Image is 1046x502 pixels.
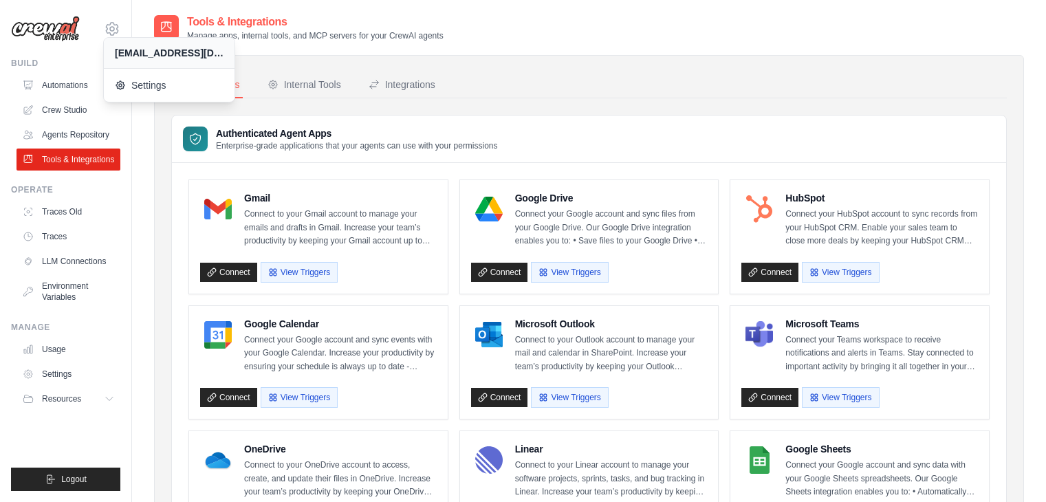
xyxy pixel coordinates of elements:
[745,446,773,474] img: Google Sheets Logo
[11,322,120,333] div: Manage
[200,388,257,407] a: Connect
[785,208,978,248] p: Connect your HubSpot account to sync records from your HubSpot CRM. Enable your sales team to clo...
[17,363,120,385] a: Settings
[17,275,120,308] a: Environment Variables
[17,124,120,146] a: Agents Repository
[802,387,879,408] button: View Triggers
[366,72,438,98] button: Integrations
[741,263,798,282] a: Connect
[216,140,498,151] p: Enterprise-grade applications that your agents can use with your permissions
[61,474,87,485] span: Logout
[187,14,444,30] h2: Tools & Integrations
[244,334,437,374] p: Connect your Google account and sync events with your Google Calendar. Increase your productivity...
[17,201,120,223] a: Traces Old
[17,149,120,171] a: Tools & Integrations
[369,78,435,91] div: Integrations
[531,262,608,283] button: View Triggers
[17,338,120,360] a: Usage
[244,317,437,331] h4: Google Calendar
[471,263,528,282] a: Connect
[244,459,437,499] p: Connect to your OneDrive account to access, create, and update their files in OneDrive. Increase ...
[11,184,120,195] div: Operate
[244,442,437,456] h4: OneDrive
[475,321,503,349] img: Microsoft Outlook Logo
[745,321,773,349] img: Microsoft Teams Logo
[515,459,708,499] p: Connect to your Linear account to manage your software projects, sprints, tasks, and bug tracking...
[515,208,708,248] p: Connect your Google account and sync files from your Google Drive. Our Google Drive integration e...
[187,30,444,41] p: Manage apps, internal tools, and MCP servers for your CrewAI agents
[17,74,120,96] a: Automations
[475,195,503,223] img: Google Drive Logo
[475,446,503,474] img: Linear Logo
[741,388,798,407] a: Connect
[515,334,708,374] p: Connect to your Outlook account to manage your mail and calendar in SharePoint. Increase your tea...
[17,226,120,248] a: Traces
[200,263,257,282] a: Connect
[11,16,80,42] img: Logo
[216,127,498,140] h3: Authenticated Agent Apps
[515,442,708,456] h4: Linear
[204,446,232,474] img: OneDrive Logo
[515,317,708,331] h4: Microsoft Outlook
[531,387,608,408] button: View Triggers
[785,334,978,374] p: Connect your Teams workspace to receive notifications and alerts in Teams. Stay connected to impo...
[261,262,338,283] button: View Triggers
[204,195,232,223] img: Gmail Logo
[115,46,224,60] div: [EMAIL_ADDRESS][DOMAIN_NAME]
[515,191,708,205] h4: Google Drive
[977,436,1046,502] iframe: Chat Widget
[265,72,344,98] button: Internal Tools
[802,262,879,283] button: View Triggers
[261,387,338,408] button: View Triggers
[785,459,978,499] p: Connect your Google account and sync data with your Google Sheets spreadsheets. Our Google Sheets...
[268,78,341,91] div: Internal Tools
[785,317,978,331] h4: Microsoft Teams
[471,388,528,407] a: Connect
[17,99,120,121] a: Crew Studio
[11,468,120,491] button: Logout
[745,195,773,223] img: HubSpot Logo
[785,191,978,205] h4: HubSpot
[17,388,120,410] button: Resources
[104,72,235,99] a: Settings
[115,78,224,92] span: Settings
[42,393,81,404] span: Resources
[785,442,978,456] h4: Google Sheets
[244,208,437,248] p: Connect to your Gmail account to manage your emails and drafts in Gmail. Increase your team’s pro...
[204,321,232,349] img: Google Calendar Logo
[244,191,437,205] h4: Gmail
[11,58,120,69] div: Build
[17,250,120,272] a: LLM Connections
